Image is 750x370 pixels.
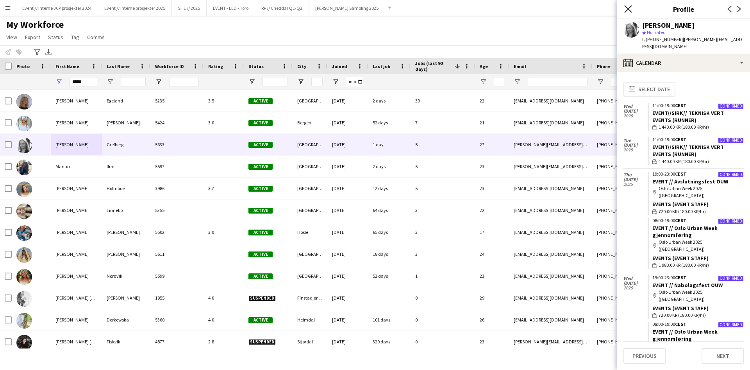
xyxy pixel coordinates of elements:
div: 52 days [368,112,411,133]
div: 0 [411,309,475,330]
div: 24 [475,243,509,265]
div: Stjørdal [293,331,327,352]
input: Workforce ID Filter Input [169,77,199,86]
span: [DATE] [623,109,648,113]
div: [PHONE_NUMBER] [592,221,635,243]
div: 7 [411,112,475,133]
div: 52 days [368,265,411,287]
button: Open Filter Menu [514,78,521,85]
img: Klaudia Maria Derkowska [16,313,32,329]
div: 5355 [150,199,204,221]
div: [PHONE_NUMBER] [592,199,635,221]
div: Oslo Urban Week 2025 ([GEOGRAPHIC_DATA]) [652,289,744,303]
div: Oslo Urban Week 2025 ([GEOGRAPHIC_DATA]) [652,185,744,199]
span: 1 980.00 KR (180.00 KR/hr) [659,262,709,269]
span: Active [248,273,273,279]
span: [DATE] [623,143,648,147]
div: 4.0 [204,287,244,309]
div: 3 [411,221,475,243]
span: Phone [597,63,611,69]
button: Open Filter Menu [248,78,255,85]
span: Workforce ID [155,63,184,69]
button: Next [702,348,744,364]
span: Tag [71,34,79,41]
button: Event // interne prosjekter 2025 [98,0,172,16]
span: CEST [675,321,686,327]
div: 5599 [150,265,204,287]
span: [DATE] [623,177,648,182]
div: [PERSON_NAME] [51,90,102,111]
span: Comms [87,34,105,41]
div: 5611 [150,243,204,265]
div: Confirmed [718,218,744,224]
div: 19:00-23:00 [652,275,744,280]
button: Open Filter Menu [332,78,339,85]
button: Open Filter Menu [55,78,62,85]
span: 2025 [623,147,648,152]
div: 23 [475,156,509,177]
div: 3.0 [204,112,244,133]
div: [PERSON_NAME] [51,243,102,265]
div: [EMAIL_ADDRESS][DOMAIN_NAME] [509,221,592,243]
span: Active [248,230,273,235]
span: Email [514,63,526,69]
div: [PERSON_NAME] [51,134,102,155]
div: [PERSON_NAME] [102,243,150,265]
div: Confirmed [718,137,744,143]
div: 1 day [368,134,411,155]
span: Joined [332,63,347,69]
div: 5360 [150,309,204,330]
span: Active [248,142,273,148]
a: EVENT//SIRK// TEKNISK VERT [652,144,724,151]
span: Last job [373,63,390,69]
img: Maria Egeland [16,94,32,110]
div: 101 days [368,309,411,330]
div: [PHONE_NUMBER] [592,112,635,133]
span: CEST [675,102,686,108]
div: Nordvik [102,265,150,287]
div: [PERSON_NAME][EMAIL_ADDRESS][DOMAIN_NAME] [509,134,592,155]
div: Ilmi [102,156,150,177]
img: Maria Ødegaard [16,225,32,241]
div: [EMAIL_ADDRESS][DOMAIN_NAME] [509,287,592,309]
img: Maria Linnebo [16,203,32,219]
div: [DATE] [327,199,368,221]
div: [PHONE_NUMBER] [592,309,635,330]
div: [EMAIL_ADDRESS][DOMAIN_NAME] [509,243,592,265]
div: [PERSON_NAME] [102,221,150,243]
div: 18 days [368,243,411,265]
button: Select date [623,82,675,97]
div: [DATE] [327,134,368,155]
span: 2025 [623,113,648,118]
a: EVENT // Oslo Urban Week gjennomføring [652,225,718,239]
span: CEST [675,171,686,177]
span: 1 440.00 KR (180.00 KR/hr) [659,124,709,131]
span: My Workforce [6,19,64,31]
div: [EMAIL_ADDRESS][DOMAIN_NAME] [509,112,592,133]
div: 3986 [150,178,204,199]
div: 23 [475,178,509,199]
div: Confirmed [718,322,744,328]
div: [EMAIL_ADDRESS][DOMAIN_NAME] [509,199,592,221]
div: Events (Event Staff) [652,305,744,312]
button: Open Filter Menu [107,78,114,85]
div: 5 [411,178,475,199]
div: [PERSON_NAME] [51,199,102,221]
h3: Profile [617,4,750,14]
app-action-btn: Export XLSX [44,47,53,57]
button: [PERSON_NAME] Sampling 2025 [309,0,385,16]
div: 08:00-19:00 [652,218,744,223]
div: Calendar [617,54,750,72]
span: 720.00 KR (180.00 KR/hr) [659,312,706,319]
span: [DATE] [623,281,648,286]
div: 1955 [150,287,204,309]
img: Stella Maria Holmboe [16,181,32,197]
div: [GEOGRAPHIC_DATA] [293,156,327,177]
div: Grefberg [102,134,150,155]
div: Events (Event Staff) [652,201,744,208]
div: [GEOGRAPHIC_DATA] [293,243,327,265]
span: CEST [675,275,686,280]
a: Status [45,32,66,42]
button: EVENT - LED - Toro [207,0,255,16]
div: Holmboe [102,178,150,199]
